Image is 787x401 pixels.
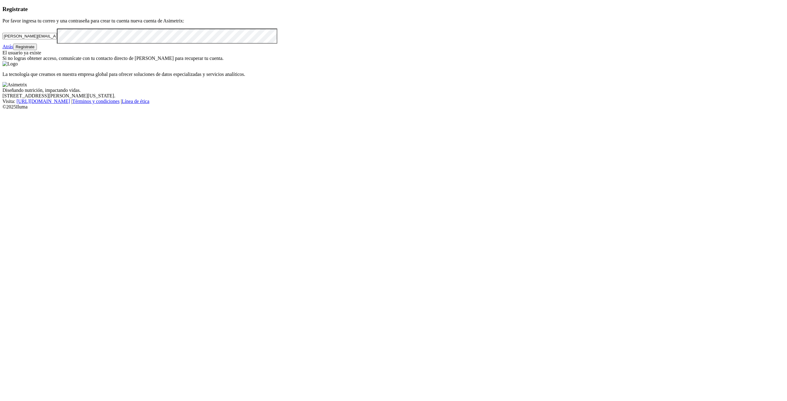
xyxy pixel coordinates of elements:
div: Visita : | | [2,99,785,104]
a: Atrás [2,44,13,49]
h3: Registrate [2,6,785,13]
img: Logo [2,61,18,67]
img: Asimetrix [2,82,27,88]
input: Tu correo [2,33,57,39]
a: Línea de ética [122,99,149,104]
button: Regístrate [13,44,37,50]
p: Por favor ingresa tu correo y una contraseña para crear tu cuenta nueva cuenta de Asimetrix: [2,18,785,24]
p: La tecnología que creamos en nuestra empresa global para ofrecer soluciones de datos especializad... [2,72,785,77]
div: [STREET_ADDRESS][PERSON_NAME][US_STATE]. [2,93,785,99]
div: © 2025 Iluma [2,104,785,110]
a: [URL][DOMAIN_NAME] [17,99,70,104]
div: Diseñando nutrición, impactando vidas. [2,88,785,93]
a: Términos y condiciones [72,99,120,104]
div: El usuario ya existe Si no logras obtener acceso, comunícate con tu contacto directo de [PERSON_N... [2,50,785,61]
